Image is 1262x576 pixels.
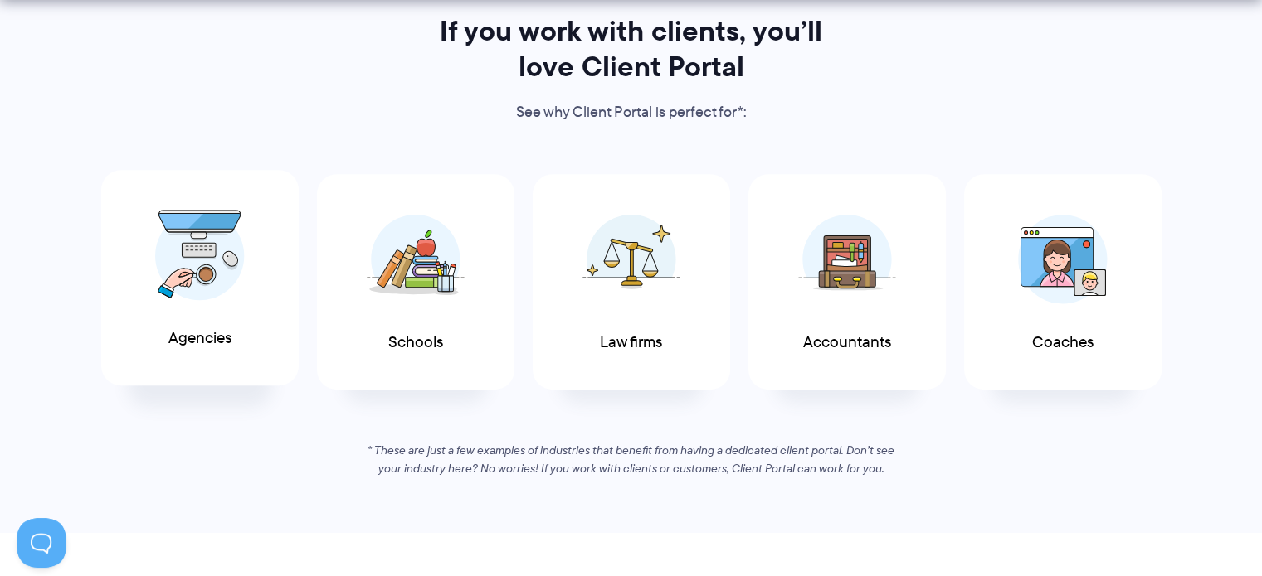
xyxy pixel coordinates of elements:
[417,13,845,85] h2: If you work with clients, you’ll love Client Portal
[417,100,845,125] p: See why Client Portal is perfect for*:
[964,174,1162,390] a: Coaches
[368,442,894,477] em: * These are just a few examples of industries that benefit from having a dedicated client portal....
[600,334,662,351] span: Law firms
[17,518,66,568] iframe: Toggle Customer Support
[803,334,891,351] span: Accountants
[317,174,514,390] a: Schools
[388,334,443,351] span: Schools
[101,170,299,386] a: Agencies
[168,330,231,347] span: Agencies
[1032,334,1094,351] span: Coaches
[533,174,730,390] a: Law firms
[748,174,946,390] a: Accountants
